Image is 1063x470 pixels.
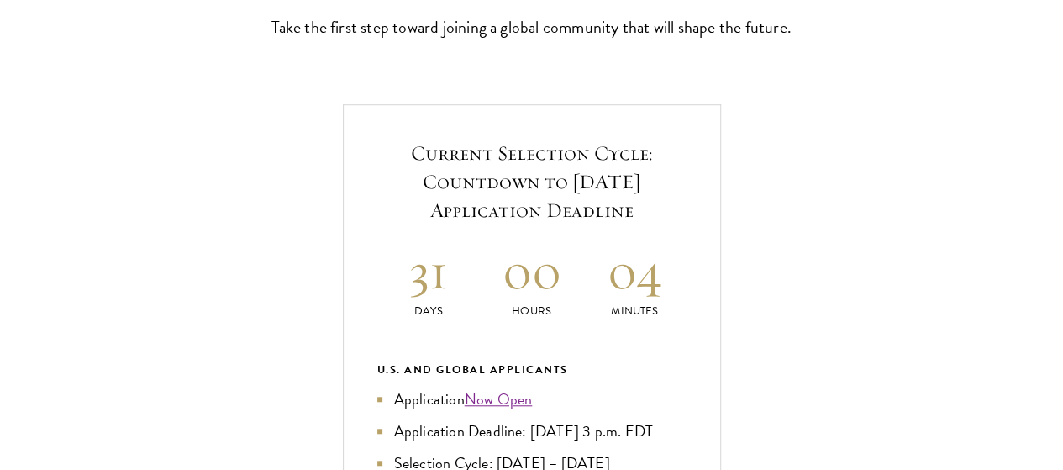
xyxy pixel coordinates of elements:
[377,388,687,411] li: Application
[465,388,533,410] a: Now Open
[377,361,687,379] div: U.S. and Global Applicants
[377,139,687,224] h5: Current Selection Cycle: Countdown to [DATE] Application Deadline
[377,420,687,443] li: Application Deadline: [DATE] 3 p.m. EDT
[583,240,687,303] h2: 04
[377,303,481,320] p: Days
[271,13,792,41] p: Take the first step toward joining a global community that will shape the future.
[480,240,583,303] h2: 00
[480,303,583,320] p: Hours
[583,303,687,320] p: Minutes
[377,240,481,303] h2: 31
